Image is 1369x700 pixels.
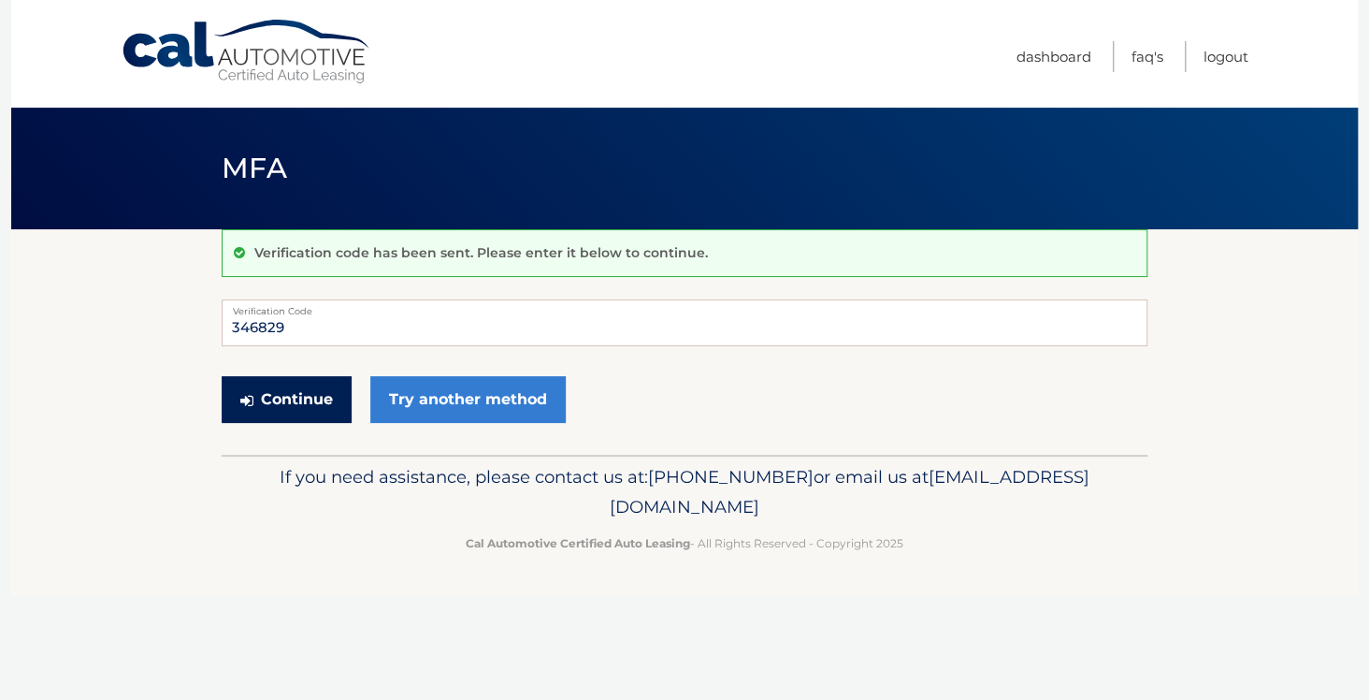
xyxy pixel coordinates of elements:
[254,244,708,261] p: Verification code has been sent. Please enter it below to continue.
[648,466,814,488] span: [PHONE_NUMBER]
[234,533,1135,553] p: - All Rights Reserved - Copyright 2025
[466,536,690,550] strong: Cal Automotive Certified Auto Leasing
[610,466,1089,518] span: [EMAIL_ADDRESS][DOMAIN_NAME]
[1016,41,1091,72] a: Dashboard
[222,376,352,423] button: Continue
[1203,41,1248,72] a: Logout
[222,151,287,185] span: MFA
[222,299,1147,346] input: Verification Code
[370,376,566,423] a: Try another method
[1131,41,1163,72] a: FAQ's
[121,19,373,85] a: Cal Automotive
[222,299,1147,314] label: Verification Code
[234,462,1135,522] p: If you need assistance, please contact us at: or email us at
